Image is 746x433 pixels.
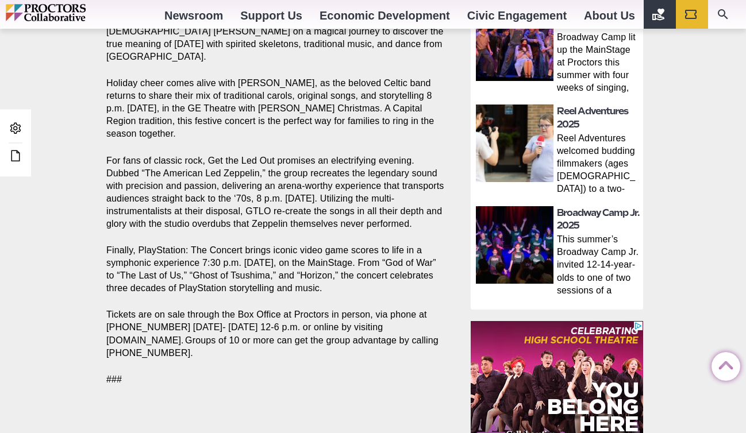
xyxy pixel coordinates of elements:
p: Finally, PlayStation: The Concert brings iconic video game scores to life in a symphonic experien... [106,244,444,295]
p: ### [106,373,444,386]
p: This summer’s Broadway Camp Jr. invited 12-14-year-olds to one of two sessions of a vibrant one‑w... [557,233,640,299]
p: Reel Adventures welcomed budding filmmakers (ages [DEMOGRAPHIC_DATA]) to a two-week, hands-on jou... [557,132,640,198]
p: Broadway Camp lit up the MainStage at Proctors this summer with four weeks of singing, dancing, a... [557,31,640,96]
a: Back to Top [712,353,735,376]
img: thumbnail: Broadway Camp 2025 “Urinetown” [476,3,553,81]
a: Reel Adventures 2025 [557,106,628,129]
a: Admin Area [6,118,25,140]
img: thumbnail: Reel Adventures 2025 [476,105,553,182]
a: Edit this Post/Page [6,146,25,167]
img: thumbnail: Broadway Camp Jr. 2025 [476,206,553,284]
p: For fans of classic rock, Get the Led Out promises an electrifying evening. Dubbed “The American ... [106,154,444,230]
p: Tickets are on sale through the Box Office at Proctors in person, via phone at [PHONE_NUMBER] [DA... [106,308,444,359]
p: Holiday cheer comes alive with [PERSON_NAME], as the beloved Celtic band returns to share their m... [106,77,444,140]
img: Proctors logo [6,4,135,21]
a: Broadway Camp Jr. 2025 [557,207,640,231]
